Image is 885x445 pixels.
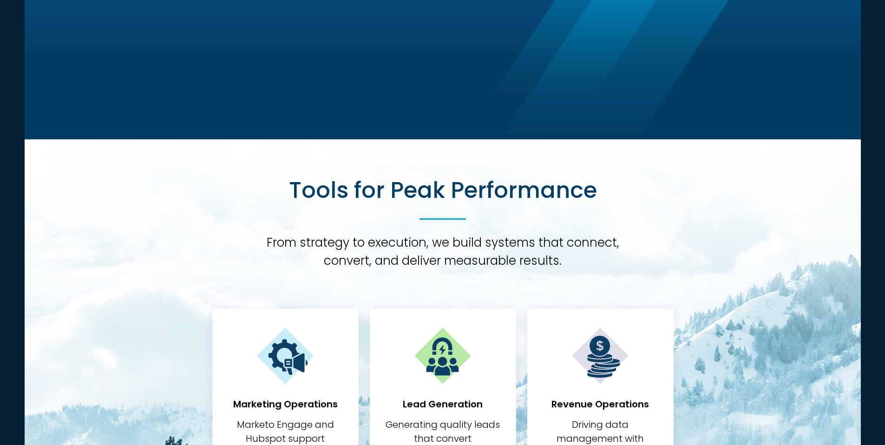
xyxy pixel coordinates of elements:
[254,234,631,270] h3: From strategy to execution, we build systems that connect, convert, and deliver measurable results.
[288,177,597,204] h2: Tools for Peak Performance
[403,398,483,411] strong: Lead Generation
[551,398,649,411] strong: Revenue Operations
[570,326,630,386] img: Services 5
[413,326,473,386] img: Services 4
[233,398,337,411] strong: Marketing Operations
[255,326,315,386] img: Services 3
